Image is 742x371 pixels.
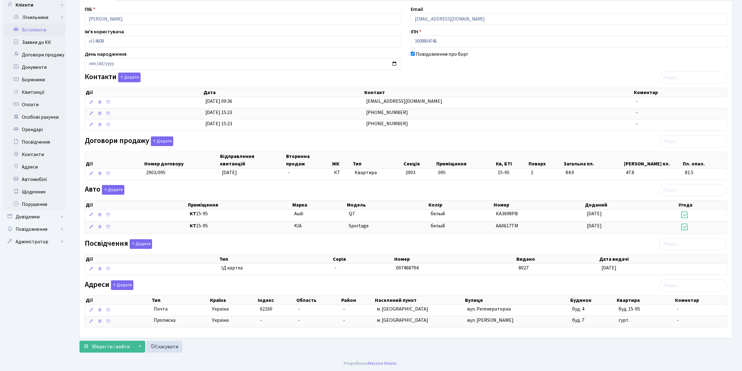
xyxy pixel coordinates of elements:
[377,317,428,324] span: м. [GEOGRAPHIC_DATA]
[260,317,262,324] span: -
[222,169,237,176] span: [DATE]
[349,210,355,217] span: Q7
[3,74,65,86] a: Боржники
[495,152,528,168] th: Кв, БТІ
[151,296,210,305] th: Тип
[346,201,428,209] th: Модель
[619,306,640,312] span: буд. 15-95
[677,306,679,312] span: -
[428,201,493,209] th: Колір
[3,211,65,223] a: Довідники
[636,120,638,127] span: -
[335,264,337,271] span: -
[154,317,175,324] span: Прописка
[85,136,173,146] label: Договори продажу
[334,169,350,176] span: КТ
[109,279,133,290] a: Додати
[674,296,727,305] th: Коментар
[496,210,518,217] span: КА3698РВ
[572,306,584,312] span: буд. 4
[332,152,352,168] th: ЖК
[403,152,436,168] th: Секція
[3,86,65,98] a: Квитанції
[221,264,330,272] span: ІД картка
[531,169,561,176] span: 2
[431,222,445,229] span: белый
[436,152,495,168] th: Приміщення
[190,210,289,217] span: 15-95
[219,152,285,168] th: Відправлення квитанцій
[3,36,65,49] a: Заявки до КК
[85,239,152,249] label: Посвідчення
[209,296,257,305] th: Країна
[7,11,65,24] a: Лічильники
[431,210,445,217] span: белый
[366,109,408,116] span: [PHONE_NUMBER]
[626,169,680,176] span: 47.8
[118,73,141,82] button: Контакти
[111,280,133,290] button: Адреси
[659,72,727,83] input: Пошук...
[587,222,602,229] span: [DATE]
[102,185,124,195] button: Авто
[343,306,345,312] span: -
[85,201,187,209] th: Дії
[343,317,345,324] span: -
[659,136,727,147] input: Пошук...
[374,296,464,305] th: Населений пункт
[117,72,141,83] a: Додати
[3,161,65,173] a: Адреси
[100,184,124,195] a: Додати
[298,317,300,324] span: -
[344,360,398,367] div: Розроблено .
[411,28,421,36] label: ІПН
[366,98,442,105] span: [EMAIL_ADDRESS][DOMAIN_NAME]
[85,50,127,58] label: День народження
[130,239,152,249] button: Посвідчення
[3,98,65,111] a: Оплати
[394,255,516,264] th: Номер
[85,152,144,168] th: Дії
[332,255,394,264] th: Серія
[205,120,232,127] span: [DATE] 15:23
[636,109,638,116] span: -
[496,222,518,229] span: АА0617ТМ
[144,152,219,168] th: Номер договору
[587,210,602,217] span: [DATE]
[292,201,346,209] th: Марка
[498,169,526,176] span: 15-95
[205,109,232,116] span: [DATE] 15:23
[285,152,332,168] th: Вторинна продаж
[349,222,369,229] span: Sportage
[85,6,95,13] label: ПІБ
[190,222,196,229] b: КТ
[146,169,165,176] span: 2903/095
[677,317,679,324] span: -
[149,135,173,146] a: Додати
[257,296,296,305] th: Індекс
[633,88,727,97] th: Коментар
[405,169,415,176] span: 2903
[636,98,638,105] span: -
[3,49,65,61] a: Договори продажу
[212,306,255,313] span: Україна
[146,341,182,353] a: Скасувати
[355,169,400,176] span: Квартира
[619,317,630,324] span: гурт.
[566,169,621,176] span: 84.9
[298,306,300,312] span: -
[3,111,65,123] a: Особові рахунки
[219,255,332,264] th: Тип
[3,198,65,211] a: Порушення
[366,120,408,127] span: [PHONE_NUMBER]
[685,169,725,176] span: 81.5
[678,201,727,209] th: Угода
[572,317,584,324] span: буд. 7
[516,255,599,264] th: Видано
[570,296,616,305] th: Будинок
[659,184,727,196] input: Пошук...
[3,136,65,148] a: Посвідчення
[154,306,168,313] span: Почта
[260,306,272,312] span: 02160
[3,235,65,248] a: Адміністратор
